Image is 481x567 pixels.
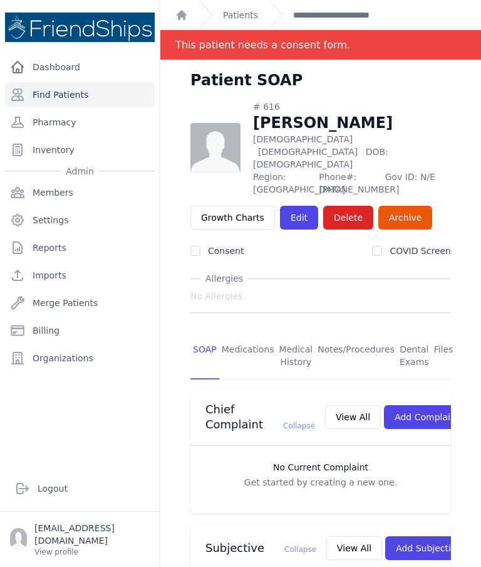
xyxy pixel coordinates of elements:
span: Region: [GEOGRAPHIC_DATA] [253,171,311,196]
span: Collapse [284,545,316,554]
span: Admin [61,165,99,178]
a: Archive [378,206,432,230]
a: Dental Exams [397,333,432,379]
h1: [PERSON_NAME] [253,113,451,133]
button: View All [326,536,382,560]
h1: Patient SOAP [190,70,303,90]
nav: Tabs [190,333,451,379]
div: # 616 [253,100,451,113]
label: COVID Screen [390,246,451,256]
a: Billing [5,318,155,343]
a: Inventory [5,137,155,162]
span: No Allergies [190,290,243,302]
h3: No Current Complaint [203,461,438,474]
span: Gov ID: N/E [385,171,451,196]
a: Dashboard [5,55,155,80]
span: Collapse [283,421,315,430]
span: Phone#: [PHONE_NUMBER] [319,171,377,196]
p: Get started by creating a new one. [203,476,438,489]
button: View All [325,405,381,429]
span: [DEMOGRAPHIC_DATA] [258,147,358,157]
p: [DEMOGRAPHIC_DATA] [253,133,451,171]
div: Notification [160,30,481,60]
a: Logout [10,476,150,501]
a: Settings [5,208,155,233]
label: Consent [208,246,244,256]
button: Delete [323,206,373,230]
h3: Chief Complaint [205,402,315,432]
p: [EMAIL_ADDRESS][DOMAIN_NAME] [34,522,150,547]
button: Add Subjective [385,536,472,560]
a: Pharmacy [5,110,155,135]
a: Reports [5,235,155,260]
a: Edit [280,206,318,230]
img: Medical Missions EMR [5,13,155,42]
a: Growth Charts [190,206,275,230]
div: This patient needs a consent form. [175,30,350,60]
img: person-242608b1a05df3501eefc295dc1bc67a.jpg [190,123,240,173]
a: SOAP [190,333,219,379]
a: Patients [223,9,258,21]
h3: Subjective [205,541,316,556]
a: Files [432,333,456,379]
a: Notes/Procedures [315,333,397,379]
a: Medications [219,333,277,379]
a: Medical History [277,333,316,379]
a: [EMAIL_ADDRESS][DOMAIN_NAME] View profile [10,522,150,557]
a: Organizations [5,346,155,371]
button: Add Complaint [384,405,470,429]
a: Find Patients [5,82,155,107]
a: Imports [5,263,155,288]
p: View profile [34,547,150,557]
span: Allergies [200,272,248,285]
a: Members [5,180,155,205]
a: Merge Patients [5,290,155,315]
